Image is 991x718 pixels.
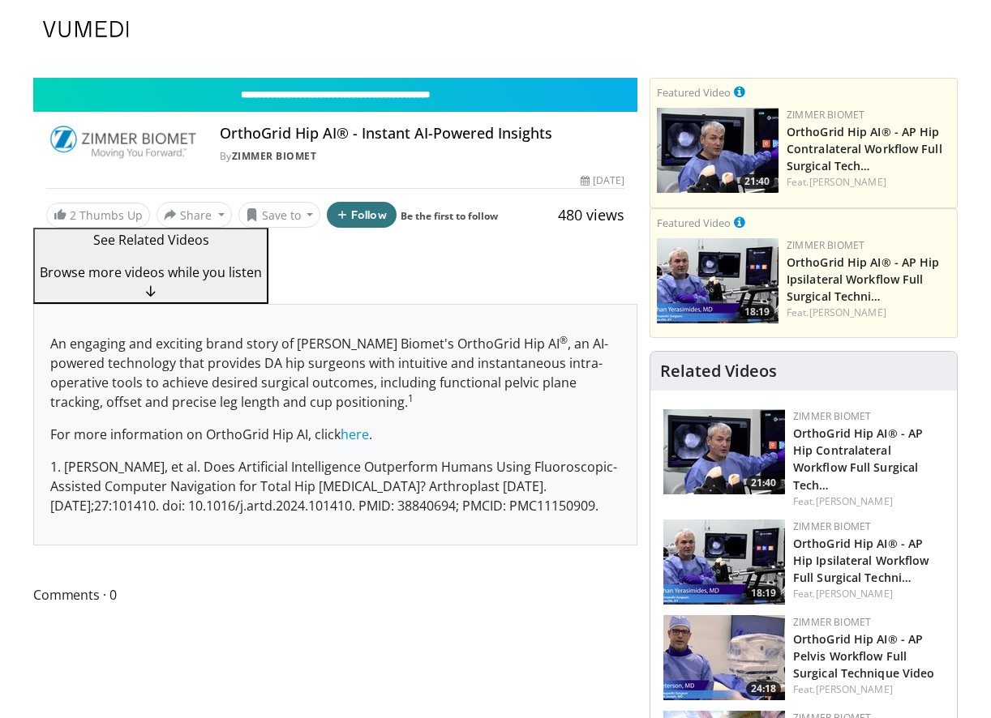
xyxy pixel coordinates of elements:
[157,202,232,228] button: Share
[787,108,864,122] a: Zimmer Biomet
[816,494,893,508] a: [PERSON_NAME]
[558,205,624,224] span: 480 views
[657,108,779,193] img: 96a9cbbb-25ee-4404-ab87-b32d60616ad7.150x105_q85_crop-smart_upscale.jpg
[787,124,942,173] a: OrthoGrid Hip AI® - AP Hip Contralateral Workflow Full Surgical Tech…
[793,631,934,681] a: OrthoGrid Hip AI® - AP Pelvis Workflow Full Surgical Technique Video
[734,83,745,100] a: This is paid for by Zimmer Biomet
[663,409,785,494] a: 21:40
[793,409,871,423] a: Zimmer Biomet
[43,21,129,37] img: VuMedi Logo
[660,361,777,381] h4: Related Videos
[50,457,620,515] p: 1. [PERSON_NAME], et al. Does Artificial Intelligence Outperform Humans Using Fluoroscopic-Assist...
[746,682,781,696] span: 24:18
[793,587,944,601] div: Feat.
[793,494,944,509] div: Feat.
[809,175,886,189] a: [PERSON_NAME]
[793,424,944,492] h3: OrthoGrid Hip AI® - AP Hip Contralateral Workflow Full Surgical Technique Video
[238,202,321,228] button: Save to
[809,306,886,319] a: [PERSON_NAME]
[327,202,397,228] button: Follow
[50,425,620,444] p: For more information on OrthoGrid Hip AI, click .
[581,173,624,188] div: [DATE]
[740,174,774,189] span: 21:40
[787,306,950,320] div: Feat.
[793,682,944,697] div: Feat.
[33,228,268,304] button: See Related Videos Browse more videos while you listen
[220,149,624,164] div: By
[787,175,950,190] div: Feat.
[740,305,774,319] span: 18:19
[793,519,871,533] a: Zimmer Biomet
[220,125,624,143] h4: OrthoGrid Hip AI® - Instant AI-Powered Insights
[734,213,745,231] a: This is paid for by Zimmer Biomet
[408,391,414,405] sup: 1
[560,333,568,347] sup: ®
[787,122,950,173] h3: OrthoGrid Hip AI® - AP Hip Contralateral Workflow Full Surgical Technique Video
[816,587,893,600] a: [PERSON_NAME]
[40,230,262,250] p: See Related Videos
[657,238,779,323] img: 503c3a3d-ad76-4115-a5ba-16c0230cde33.150x105_q85_crop-smart_upscale.jpg
[746,476,781,490] span: 21:40
[793,534,944,585] h3: OrthoGrid Hip AI® - AP Hip Ipsilateral Workflow Full Surgical Technique
[787,238,864,252] a: Zimmer Biomet
[787,253,950,304] h3: OrthoGrid Hip AI® - AP Hip Ipsilateral Workflow Full Surgical Technique
[657,85,731,100] small: Featured Video
[657,216,731,230] small: Featured Video
[816,682,893,696] a: [PERSON_NAME]
[663,519,785,605] img: 503c3a3d-ad76-4115-a5ba-16c0230cde33.150x105_q85_crop-smart_upscale.jpg
[232,149,317,163] a: Zimmer Biomet
[46,203,150,228] a: 2 Thumbs Up
[793,615,871,629] a: Zimmer Biomet
[663,409,785,494] img: 96a9cbbb-25ee-4404-ab87-b32d60616ad7.150x105_q85_crop-smart_upscale.jpg
[33,584,637,605] span: Comments 0
[746,586,781,600] span: 18:19
[657,108,779,193] a: 21:40
[70,207,76,223] span: 2
[663,519,785,605] a: 18:19
[50,334,620,412] p: An engaging and exciting brand story of [PERSON_NAME] Biomet's OrthoGrid Hip AI , an AI-powered t...
[46,125,200,164] img: Zimmer Biomet
[663,615,785,700] a: 24:18
[401,209,498,223] a: Be the first to follow
[793,425,923,492] a: OrthoGrid Hip AI® - AP Hip Contralateral Workflow Full Surgical Tech…
[787,254,940,304] a: OrthoGrid Hip AI® - AP Hip Ipsilateral Workflow Full Surgical Techni…
[663,615,785,700] img: c80c1d29-5d08-4b57-b833-2b3295cd5297.150x105_q85_crop-smart_upscale.jpg
[793,536,929,585] a: OrthoGrid Hip AI® - AP Hip Ipsilateral Workflow Full Surgical Techni…
[657,238,779,323] a: 18:19
[40,263,262,281] span: Browse more videos while you listen
[341,425,369,443] a: here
